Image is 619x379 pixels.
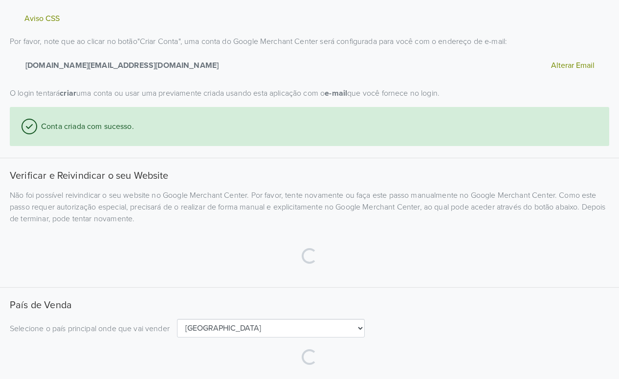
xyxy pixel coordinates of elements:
div: Não foi possível reivindicar o seu website no Google Merchant Center. Por favor, tente novamente ... [2,189,617,225]
p: O login tentará uma conta ou usar uma previamente criada usando esta aplicação com o que você for... [10,87,609,99]
button: Aviso CSS [22,14,63,24]
p: Por favor, note que ao clicar no botão " Criar Conta " , uma conta do Google Merchant Center será... [10,36,609,80]
strong: [DOMAIN_NAME][EMAIL_ADDRESS][DOMAIN_NAME] [22,60,219,71]
span: Conta criada com sucesso. [37,121,134,132]
p: Selecione o país principal onde que vai vender [10,323,170,335]
strong: e-mail [325,88,347,98]
h5: Verificar e Reivindicar o seu Website [10,170,609,182]
strong: criar [60,88,76,98]
button: Alterar Email [548,59,597,72]
h5: País de Venda [10,299,609,311]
